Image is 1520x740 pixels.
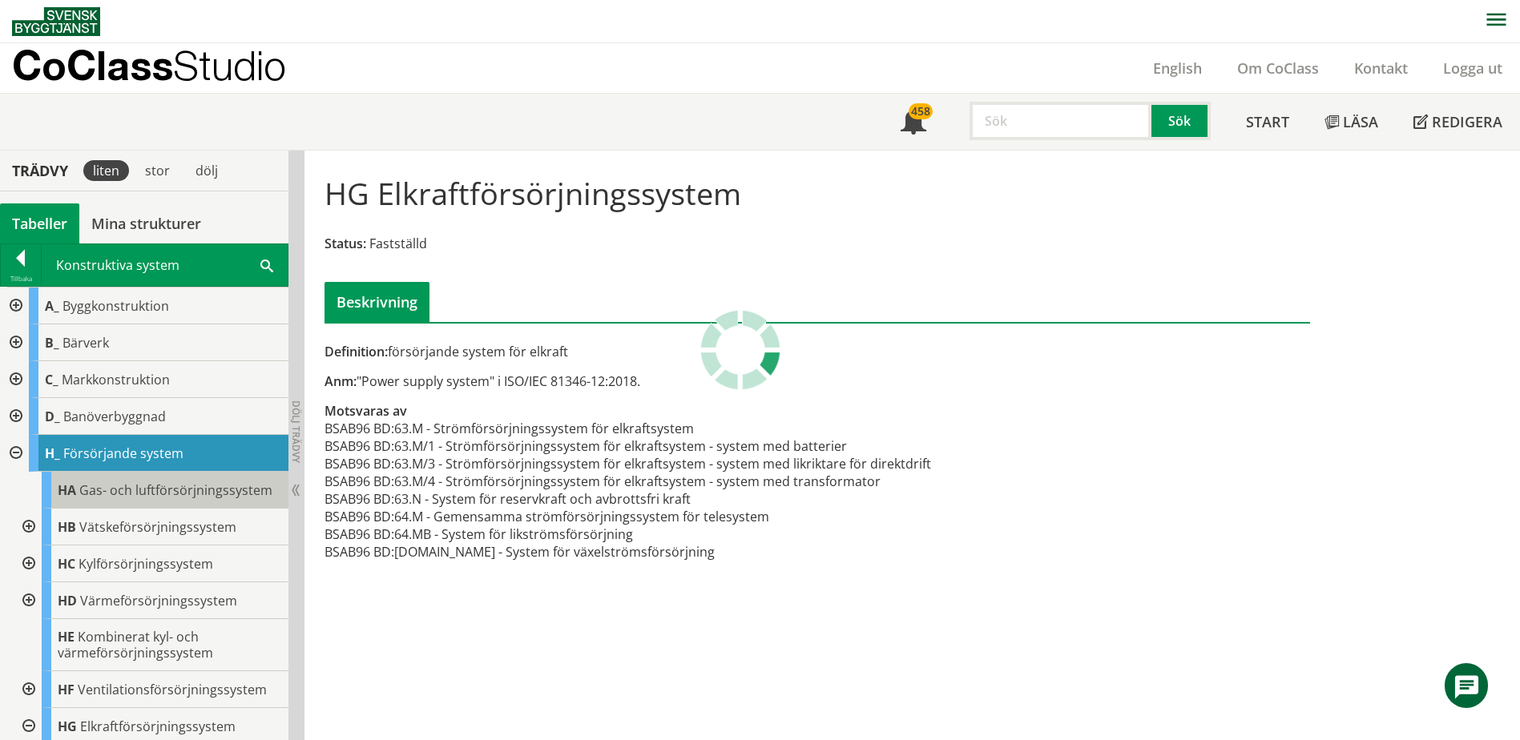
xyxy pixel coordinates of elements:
[394,437,931,455] td: 63.M/1 - Strömförsörjningssystem för elkraftsystem - system med batterier
[1228,94,1307,150] a: Start
[394,508,931,525] td: 64.M - Gemensamma strömförsörjningssystem för telesystem
[260,256,273,273] span: Sök i tabellen
[325,235,366,252] span: Status:
[78,681,267,698] span: Ventilationsförsörjningssystem
[325,490,394,508] td: BSAB96 BD:
[45,371,58,388] span: C_
[135,160,179,181] div: stor
[1307,94,1396,150] a: Läsa
[325,343,388,360] span: Definition:
[325,473,394,490] td: BSAB96 BD:
[63,444,183,462] span: Försörjande system
[325,437,394,455] td: BSAB96 BD:
[1,272,41,285] div: Tillbaka
[394,420,931,437] td: 63.M - Strömförsörjningssystem för elkraftsystem
[1337,58,1425,78] a: Kontakt
[1432,112,1502,131] span: Redigera
[58,592,77,609] span: HD
[1135,58,1220,78] a: English
[83,160,129,181] div: liten
[58,628,213,662] span: Kombinerat kyl- och värmeförsörjningssystem
[186,160,228,181] div: dölj
[325,543,394,561] td: BSAB96 BD:
[325,525,394,543] td: BSAB96 BD:
[3,162,77,179] div: Trädvy
[394,473,931,490] td: 63.M/4 - Strömförsörjningssystem för elkraftsystem - system med transformator
[394,543,931,561] td: [DOMAIN_NAME] - System för växelströmsförsörjning
[45,444,60,462] span: H_
[58,681,75,698] span: HF
[394,490,931,508] td: 63.N - System för reservkraft och avbrottsfri kraft
[700,310,780,390] img: Laddar
[325,343,973,360] div: försörjande system för elkraft
[325,402,407,420] span: Motsvaras av
[909,103,933,119] div: 458
[325,420,394,437] td: BSAB96 BD:
[79,203,213,243] a: Mina strukturer
[325,175,741,211] h1: HG Elkraftförsörjningssystem
[325,372,973,390] div: "Power supply system" i ISO/IEC 81346-12:2018.
[1396,94,1520,150] a: Redigera
[45,334,59,352] span: B_
[394,455,931,473] td: 63.M/3 - Strömförsörjningssystem för elkraftsystem - system med likriktare för direktdrift
[1343,112,1378,131] span: Läsa
[42,244,288,286] div: Konstruktiva system
[45,408,60,425] span: D_
[1425,58,1520,78] a: Logga ut
[63,408,166,425] span: Banöverbyggnad
[173,42,286,89] span: Studio
[325,282,429,322] div: Beskrivning
[58,481,76,499] span: HA
[289,400,303,463] span: Dölj trädvy
[79,555,213,573] span: Kylförsörjningssystem
[79,518,236,536] span: Vätskeförsörjningssystem
[58,718,77,735] span: HG
[62,334,109,352] span: Bärverk
[369,235,427,252] span: Fastställd
[1246,112,1289,131] span: Start
[901,111,926,136] span: Notifikationer
[79,481,272,499] span: Gas- och luftförsörjningssystem
[394,525,931,543] td: 64.MB - System för likströmsförsörjning
[12,7,100,36] img: Svensk Byggtjänst
[62,371,170,388] span: Markkonstruktion
[80,718,236,735] span: Elkraftförsörjningssystem
[58,628,75,645] span: HE
[970,102,1151,140] input: Sök
[12,43,321,93] a: CoClassStudio
[1220,58,1337,78] a: Om CoClass
[12,56,286,74] p: CoClass
[45,297,59,315] span: A_
[883,94,944,150] a: 458
[80,592,237,609] span: Värmeförsörjningssystem
[62,297,169,315] span: Byggkonstruktion
[58,518,76,536] span: HB
[1151,102,1211,140] button: Sök
[58,555,75,573] span: HC
[325,372,357,390] span: Anm:
[325,455,394,473] td: BSAB96 BD:
[325,508,394,525] td: BSAB96 BD:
